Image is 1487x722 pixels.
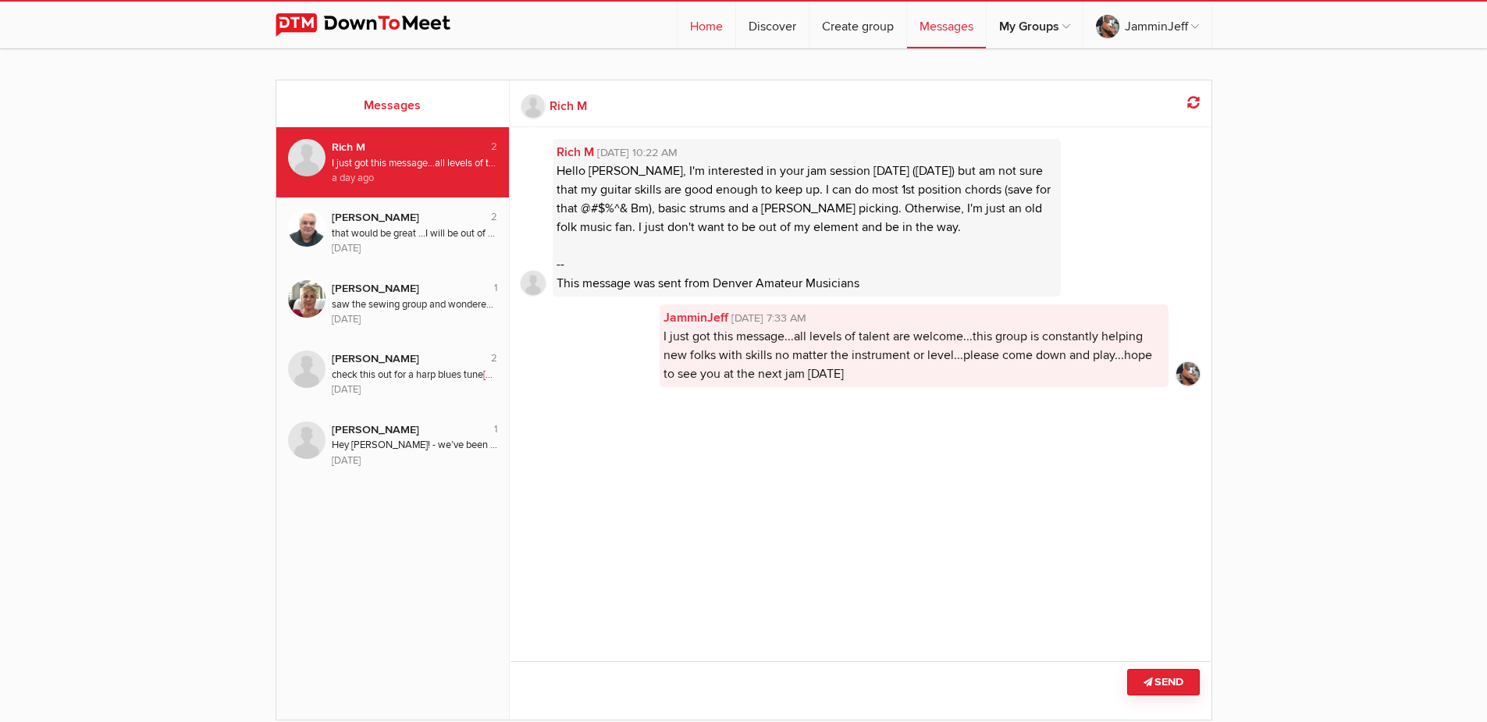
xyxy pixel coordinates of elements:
div: a day ago [332,171,498,186]
div: [PERSON_NAME] [332,209,475,226]
a: Rich M [521,94,1200,118]
img: Jennifer [288,280,326,318]
div: 2 [474,351,497,366]
div: 2 [474,140,497,155]
div: [DATE] [332,453,498,468]
a: JamminJeff[DATE] 7:33 AM [663,308,1164,327]
div: Rich M [332,139,475,156]
a: Jennifer 1 [PERSON_NAME] saw the sewing group and wondered if anyone can join or just [DEMOGRAPHI... [288,280,498,327]
img: Dale Faith [288,350,326,388]
a: Discover [736,2,809,48]
a: [URL][DOMAIN_NAME] [483,368,583,381]
a: Mikey D 2 [PERSON_NAME] that would be great ...I will be out of town that weekend but we can get ... [288,209,498,256]
b: Rich M [550,97,587,116]
span: I just got this message...all levels of talent are welcome...this group is constantly helping new... [663,329,1152,382]
h2: Messages [288,96,498,115]
div: [DATE] [332,382,498,397]
a: jim bartlett 1 [PERSON_NAME] Hey [PERSON_NAME]! - we’ve been traveling, back home now but didn’t ... [288,421,498,468]
span: Hello [PERSON_NAME], I'm interested in your jam session [DATE] ([DATE]) but am not sure that my g... [557,163,1051,291]
div: [DATE] [332,312,498,327]
div: [PERSON_NAME] [332,280,475,297]
div: [PERSON_NAME] [332,421,475,439]
span: [DATE] 7:33 AM [728,310,806,327]
div: check this out for a harp blues tune -- This message was sent from Denver Amateur Musicians [332,368,498,382]
div: 2 [474,210,497,225]
div: [PERSON_NAME] [332,350,475,368]
a: Rich M[DATE] 10:22 AM [557,143,1057,162]
a: Home [678,2,735,48]
div: I just got this message...all levels of talent are welcome...this group is constantly helping new... [332,156,498,171]
div: Hey [PERSON_NAME]! - we’ve been traveling, back home now but didn’t realize there was a jam [DATE... [332,438,498,453]
img: DownToMeet [276,13,475,37]
a: My Groups [987,2,1083,48]
img: jim bartlett [288,421,326,459]
img: profile-user.png [521,272,545,295]
div: [DATE] [332,241,498,256]
a: Rich M 2 Rich M I just got this message...all levels of talent are welcome...this group is consta... [288,139,498,186]
a: Dale Faith 2 [PERSON_NAME] check this out for a harp blues tune[URL][DOMAIN_NAME]--This message w... [288,350,498,397]
div: 1 [474,422,497,437]
a: Messages [907,2,986,48]
img: Mikey D [288,209,326,247]
div: that would be great ...I will be out of town that weekend but we can get that organized .... I wi... [332,226,498,241]
span: [DATE] 10:22 AM [594,144,678,162]
a: JamminJeff [1083,2,1211,48]
a: Create group [809,2,906,48]
img: cropped.jpg [1176,362,1200,386]
div: 1 [474,281,497,296]
img: Rich M [288,139,326,176]
button: Send [1127,669,1200,695]
div: saw the sewing group and wondered if anyone can join or just [DEMOGRAPHIC_DATA] only? I work with... [332,297,498,312]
